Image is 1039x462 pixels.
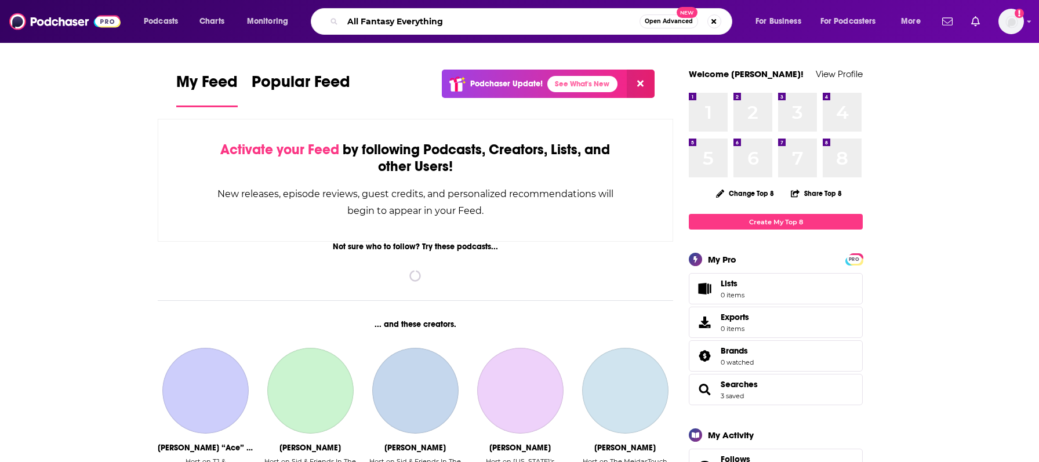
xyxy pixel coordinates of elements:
span: Lists [721,278,738,289]
button: open menu [239,12,303,31]
img: Podchaser - Follow, Share and Rate Podcasts [9,10,121,32]
button: open menu [747,12,816,31]
button: Share Top 8 [790,182,842,205]
span: PRO [847,255,861,264]
div: by following Podcasts, Creators, Lists, and other Users! [216,141,615,175]
span: Lists [693,281,716,297]
span: 0 items [721,325,749,333]
div: New releases, episode reviews, guest credits, and personalized recommendations will begin to appe... [216,185,615,219]
span: New [677,7,697,18]
a: David “Ace” Cannon [162,348,248,434]
a: Searches [693,381,716,398]
div: Sid Rosenberg [279,443,341,453]
button: open menu [813,12,893,31]
p: Podchaser Update! [470,79,543,89]
div: Ben Meiselas [594,443,656,453]
span: Exports [721,312,749,322]
button: open menu [893,12,935,31]
a: Bernard McGuirk [372,348,458,434]
a: JT Nysewander [477,348,563,434]
span: Open Advanced [645,19,693,24]
a: Brands [721,345,754,356]
div: Search podcasts, credits, & more... [322,8,743,35]
img: User Profile [998,9,1024,34]
div: JT Nysewander [489,443,551,453]
a: Searches [721,379,758,390]
div: Not sure who to follow? Try these podcasts... [158,242,673,252]
span: Searches [689,374,863,405]
span: For Podcasters [820,13,876,30]
a: PRO [847,254,861,263]
a: Charts [192,12,231,31]
a: Brands [693,348,716,364]
a: 0 watched [721,358,754,366]
a: Lists [689,273,863,304]
span: Logged in as sashagoldin [998,9,1024,34]
button: open menu [136,12,193,31]
svg: Add a profile image [1015,9,1024,18]
div: David “Ace” Cannon [158,443,253,453]
span: Activate your Feed [220,141,339,158]
div: My Pro [708,254,736,265]
a: Exports [689,307,863,338]
span: Monitoring [247,13,288,30]
span: More [901,13,921,30]
a: 3 saved [721,392,744,400]
span: Podcasts [144,13,178,30]
span: Exports [693,314,716,330]
button: Show profile menu [998,9,1024,34]
a: Popular Feed [252,72,350,107]
input: Search podcasts, credits, & more... [343,12,640,31]
a: My Feed [176,72,238,107]
a: Create My Top 8 [689,214,863,230]
span: Brands [689,340,863,372]
span: Lists [721,278,744,289]
a: Ben Meiselas [582,348,668,434]
div: ... and these creators. [158,319,673,329]
div: My Activity [708,430,754,441]
span: Brands [721,345,748,356]
span: Charts [199,13,224,30]
span: For Business [755,13,801,30]
span: 0 items [721,291,744,299]
a: Show notifications dropdown [967,12,984,31]
span: My Feed [176,72,238,99]
a: View Profile [816,68,863,79]
span: Popular Feed [252,72,350,99]
a: Welcome [PERSON_NAME]! [689,68,804,79]
div: Bernard McGuirk [384,443,446,453]
button: Change Top 8 [709,186,781,201]
a: Sid Rosenberg [267,348,353,434]
a: Show notifications dropdown [938,12,957,31]
a: See What's New [547,76,617,92]
button: Open AdvancedNew [640,14,698,28]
